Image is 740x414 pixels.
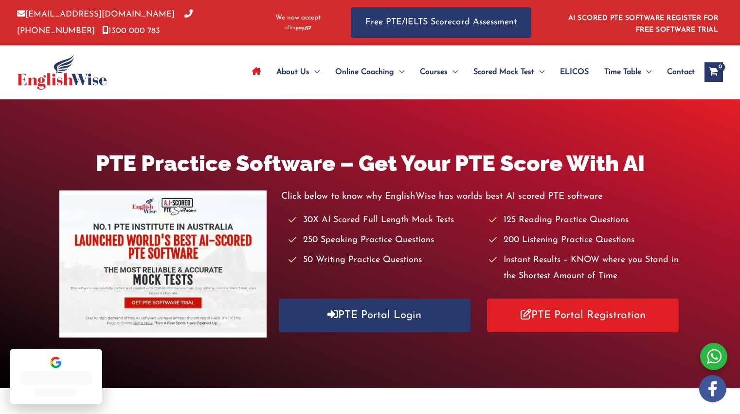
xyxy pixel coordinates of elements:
[102,27,160,35] a: 1300 000 783
[466,55,552,89] a: Scored Mock TestMenu Toggle
[276,55,309,89] span: About Us
[641,55,651,89] span: Menu Toggle
[17,10,175,19] a: [EMAIL_ADDRESS][DOMAIN_NAME]
[351,7,531,38] a: Free PTE/IELTS Scorecard Assessment
[289,252,480,268] li: 50 Writing Practice Questions
[420,55,448,89] span: Courses
[596,55,659,89] a: Time TableMenu Toggle
[473,55,534,89] span: Scored Mock Test
[667,55,695,89] span: Contact
[289,212,480,228] li: 30X AI Scored Full Length Mock Tests
[659,55,695,89] a: Contact
[244,55,695,89] nav: Site Navigation: Main Menu
[560,55,589,89] span: ELICOS
[17,10,193,35] a: [PHONE_NUMBER]
[279,299,470,332] a: PTE Portal Login
[604,55,641,89] span: Time Table
[704,62,723,82] a: View Shopping Cart, empty
[327,55,412,89] a: Online CoachingMenu Toggle
[285,25,311,31] img: Afterpay-Logo
[269,55,327,89] a: About UsMenu Toggle
[394,55,404,89] span: Menu Toggle
[309,55,320,89] span: Menu Toggle
[489,212,681,228] li: 125 Reading Practice Questions
[275,13,321,23] span: We now accept
[489,232,681,248] li: 200 Listening Practice Questions
[448,55,458,89] span: Menu Toggle
[487,299,679,332] a: PTE Portal Registration
[17,55,107,90] img: cropped-ew-logo
[568,15,719,34] a: AI SCORED PTE SOFTWARE REGISTER FOR FREE SOFTWARE TRIAL
[281,188,681,205] p: Click below to know why EnglishWise has worlds best AI scored PTE software
[534,55,544,89] span: Menu Toggle
[562,7,723,38] aside: Header Widget 1
[412,55,466,89] a: CoursesMenu Toggle
[552,55,596,89] a: ELICOS
[699,375,726,402] img: white-facebook.png
[489,252,681,285] li: Instant Results – KNOW where you Stand in the Shortest Amount of Time
[59,190,267,338] img: pte-institute-main
[289,232,480,248] li: 250 Speaking Practice Questions
[59,148,681,179] h1: PTE Practice Software – Get Your PTE Score With AI
[335,55,394,89] span: Online Coaching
